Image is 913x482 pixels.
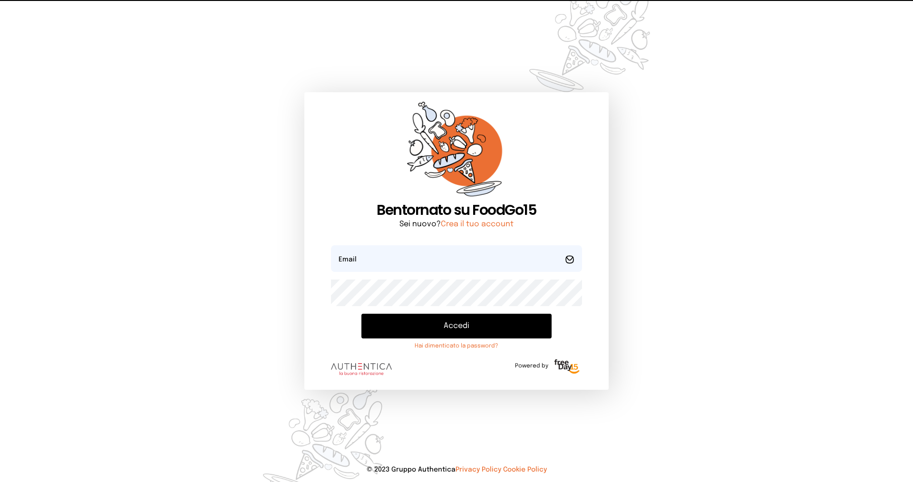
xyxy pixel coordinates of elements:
[361,314,552,338] button: Accedi
[331,219,582,230] p: Sei nuovo?
[407,102,506,202] img: sticker-orange.65babaf.png
[15,465,898,474] p: © 2023 Gruppo Authentica
[552,357,582,376] img: logo-freeday.3e08031.png
[441,220,514,228] a: Crea il tuo account
[331,363,392,376] img: logo.8f33a47.png
[331,202,582,219] h1: Bentornato su FoodGo15
[515,362,548,370] span: Powered by
[503,466,547,473] a: Cookie Policy
[456,466,501,473] a: Privacy Policy
[361,342,552,350] a: Hai dimenticato la password?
